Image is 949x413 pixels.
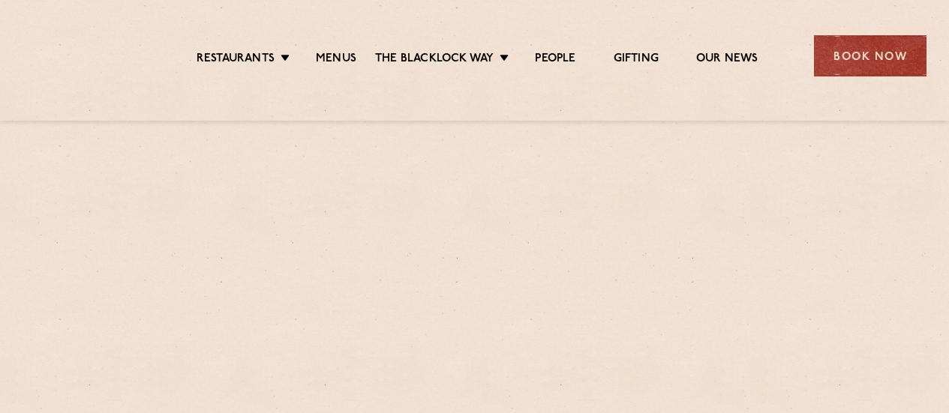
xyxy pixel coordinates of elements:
a: Menus [316,52,356,68]
div: Book Now [814,35,926,76]
a: The Blacklock Way [375,52,494,68]
a: People [535,52,575,68]
a: Our News [696,52,758,68]
a: Gifting [614,52,659,68]
img: svg%3E [23,14,148,98]
a: Restaurants [197,52,275,68]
